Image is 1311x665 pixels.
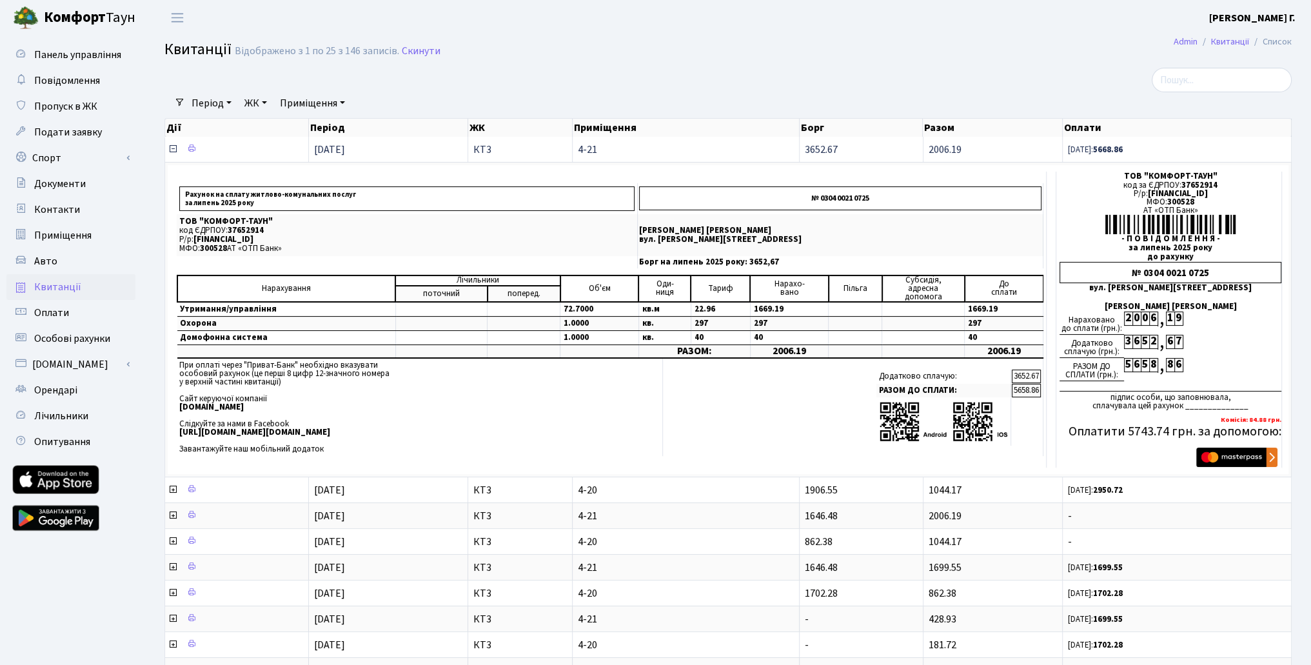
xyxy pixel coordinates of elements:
[691,316,750,330] td: 297
[1221,415,1281,424] b: Комісія: 84.88 грн.
[473,588,566,599] span: КТ3
[6,223,135,248] a: Приміщення
[179,244,635,253] p: МФО: АТ «ОТП Банк»
[1158,358,1166,373] div: ,
[193,233,253,245] span: [FINANCIAL_ID]
[965,330,1043,344] td: 40
[876,384,1011,397] td: РАЗОМ ДО СПЛАТИ:
[314,586,345,600] span: [DATE]
[1132,335,1141,349] div: 6
[177,316,395,330] td: Охорона
[1060,198,1281,206] div: МФО:
[1068,537,1286,547] span: -
[1060,391,1281,410] div: підпис особи, що заповнювала, сплачувала цей рахунок ______________
[1132,312,1141,326] div: 0
[1181,179,1217,191] span: 37652914
[6,94,135,119] a: Пропуск в ЖК
[965,344,1043,358] td: 2006.19
[6,326,135,352] a: Особові рахунки
[805,483,838,497] span: 1906.55
[638,316,691,330] td: кв.
[1152,68,1292,92] input: Пошук...
[177,359,662,456] td: При оплаті через "Приват-Банк" необхідно вказувати особовий рахунок (це перші 8 цифр 12-значного ...
[314,509,345,523] span: [DATE]
[1068,588,1123,599] small: [DATE]:
[275,92,350,114] a: Приміщення
[876,370,1011,383] td: Додатково сплачую:
[1060,358,1124,381] div: РАЗОМ ДО СПЛАТИ (грн.):
[6,145,135,171] a: Спорт
[6,197,135,223] a: Контакти
[473,144,566,155] span: КТ3
[239,92,272,114] a: ЖК
[1196,448,1277,467] img: Masterpass
[314,535,345,549] span: [DATE]
[1060,335,1124,358] div: Додатково сплачую (грн.):
[468,119,572,137] th: ЖК
[44,7,106,28] b: Комфорт
[578,144,794,155] span: 4-21
[560,330,639,344] td: 1.0000
[34,306,69,320] span: Оплати
[165,119,309,137] th: Дії
[638,275,691,302] td: Оди- ниця
[1060,206,1281,215] div: АТ «ОТП Банк»
[34,280,81,294] span: Квитанції
[314,483,345,497] span: [DATE]
[1141,358,1149,372] div: 5
[473,640,566,650] span: КТ3
[573,119,800,137] th: Приміщення
[965,316,1043,330] td: 297
[314,638,345,652] span: [DATE]
[1174,35,1198,48] a: Admin
[1124,358,1132,372] div: 5
[578,562,794,573] span: 4-21
[1132,358,1141,372] div: 6
[200,243,227,254] span: 300528
[1124,335,1132,349] div: 3
[639,226,1042,235] p: [PERSON_NAME] [PERSON_NAME]
[638,344,750,358] td: РАЗОМ:
[638,302,691,317] td: кв.м
[1158,312,1166,326] div: ,
[923,119,1062,137] th: Разом
[6,300,135,326] a: Оплати
[578,537,794,547] span: 4-20
[473,562,566,573] span: КТ3
[750,275,829,302] td: Нарахо- вано
[34,99,97,114] span: Пропуск в ЖК
[1068,484,1123,496] small: [DATE]:
[1093,588,1123,599] b: 1702.28
[929,143,961,157] span: 2006.19
[473,537,566,547] span: КТ3
[6,171,135,197] a: Документи
[750,316,829,330] td: 297
[578,640,794,650] span: 4-20
[34,409,88,423] span: Лічильники
[1012,370,1041,383] td: 3652.67
[395,286,488,302] td: поточний
[578,588,794,599] span: 4-20
[691,302,750,317] td: 22.96
[488,286,560,302] td: поперед.
[1068,511,1286,521] span: -
[929,535,961,549] span: 1044.17
[1209,11,1296,25] b: [PERSON_NAME] Г.
[1166,312,1174,326] div: 1
[161,7,193,28] button: Переключити навігацію
[179,186,635,211] p: Рахунок на сплату житлово-комунальних послуг за липень 2025 року
[560,316,639,330] td: 1.0000
[177,330,395,344] td: Домофонна система
[1211,35,1249,48] a: Квитанції
[1060,235,1281,243] div: - П О В І Д О М Л Е Н Н Я -
[560,302,639,317] td: 72.7000
[1209,10,1296,26] a: [PERSON_NAME] Г.
[6,377,135,403] a: Орендарі
[1060,253,1281,261] div: до рахунку
[6,429,135,455] a: Опитування
[1068,562,1123,573] small: [DATE]:
[34,177,86,191] span: Документи
[1154,28,1311,55] nav: breadcrumb
[44,7,135,29] span: Таун
[829,275,882,302] td: Пільга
